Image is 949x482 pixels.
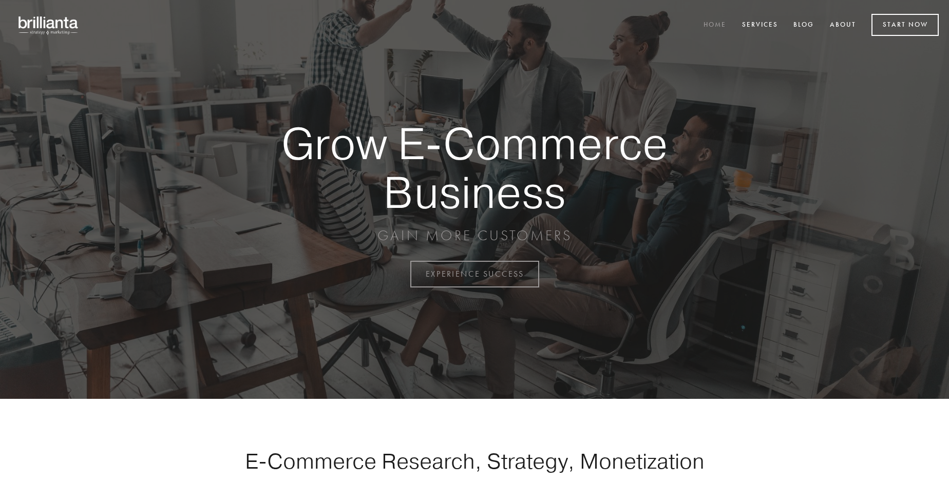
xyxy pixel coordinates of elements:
strong: Grow E-Commerce Business [245,119,704,216]
h1: E-Commerce Research, Strategy, Monetization [213,448,736,474]
img: brillianta - research, strategy, marketing [10,10,87,40]
a: Home [697,17,733,34]
a: Services [735,17,785,34]
p: GAIN MORE CUSTOMERS [245,226,704,245]
a: About [823,17,863,34]
a: Start Now [871,14,939,36]
a: EXPERIENCE SUCCESS [410,261,539,287]
a: Blog [787,17,821,34]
